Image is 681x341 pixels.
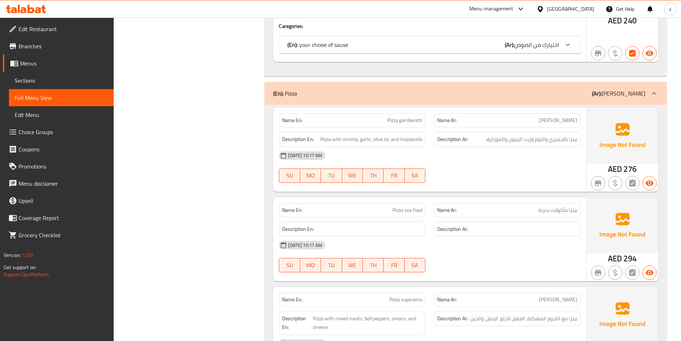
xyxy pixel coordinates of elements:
[3,158,114,175] a: Promotions
[538,206,577,214] span: بيتزا مأكولات بحرية
[3,55,114,72] a: Menus
[4,250,21,260] span: Version:
[22,250,33,260] span: 1.0.0
[300,258,321,272] button: MO
[386,260,401,271] span: FR
[273,89,297,98] p: Pizza
[486,135,577,144] span: بيتزا بالجمبري والثوم وزيت الزيتون والموزاريلا
[9,106,114,123] a: Edit Menu
[303,170,318,181] span: MO
[408,170,423,181] span: SA
[623,252,636,266] span: 294
[321,258,342,272] button: TU
[642,176,657,190] button: Available
[366,170,381,181] span: TH
[592,89,645,98] p: [PERSON_NAME]
[282,314,311,332] strong: Description En:
[587,108,658,164] img: Ae5nvW7+0k+MAAAAAElFTkSuQmCC
[265,82,667,105] div: (En): Pizza(Ar):[PERSON_NAME]
[282,135,314,144] strong: Description En:
[324,260,339,271] span: TU
[279,258,300,272] button: SU
[514,39,559,50] span: اختيارك من الصوص
[321,169,342,183] button: TU
[539,117,577,124] span: [PERSON_NAME]
[437,225,468,234] strong: Description Ar:
[608,14,622,28] span: AED
[608,176,622,190] button: Purchased item
[3,141,114,158] a: Coupons
[591,176,605,190] button: Not branch specific item
[15,93,108,102] span: Full Menu View
[342,258,363,272] button: WE
[19,25,108,33] span: Edit Restaurant
[3,123,114,141] a: Choice Groups
[19,179,108,188] span: Menu disclaimer
[282,206,302,214] strong: Name En:
[591,46,605,60] button: Not branch specific item
[437,135,468,144] strong: Description Ar:
[324,170,339,181] span: TU
[342,169,363,183] button: WE
[279,23,581,30] h4: Caregories:
[282,296,302,303] strong: Name En:
[4,270,49,279] a: Support.OpsPlatform
[539,296,577,303] span: [PERSON_NAME]
[279,36,581,53] div: (En): your choise of sause(Ar):اختيارك من الصوص
[623,14,636,28] span: 240
[389,296,422,303] span: Pizza superemo
[625,266,640,280] button: Not has choices
[384,169,404,183] button: FR
[4,263,36,272] span: Get support on:
[3,175,114,192] a: Menu disclaimer
[608,162,622,176] span: AED
[20,59,108,68] span: Menus
[608,266,622,280] button: Purchased item
[469,5,513,13] div: Menu-management
[19,231,108,239] span: Grocery Checklist
[19,162,108,171] span: Promotions
[437,314,468,323] strong: Description Ar:
[282,170,297,181] span: SU
[9,72,114,89] a: Sections
[282,260,297,271] span: SU
[279,169,300,183] button: SU
[408,260,423,271] span: SA
[393,206,422,214] span: Pizza sea food
[669,5,671,13] span: a
[384,258,404,272] button: FR
[642,266,657,280] button: Available
[282,225,314,234] strong: Description En:
[547,5,594,13] div: [GEOGRAPHIC_DATA]
[345,260,360,271] span: WE
[437,117,457,124] strong: Name Ar:
[3,192,114,209] a: Upsell
[19,196,108,205] span: Upsell
[300,169,321,183] button: MO
[387,117,422,124] span: Pizza gamberetti
[437,206,457,214] strong: Name Ar:
[625,46,640,60] button: Has choices
[313,314,422,332] span: Pizza with mixed meats, bell peppers, onions, and cheese
[282,117,302,124] strong: Name En:
[285,152,325,159] span: [DATE] 10:17 AM
[366,260,381,271] span: TH
[587,198,658,253] img: Ae5nvW7+0k+MAAAAAElFTkSuQmCC
[592,88,602,99] b: (Ar):
[386,170,401,181] span: FR
[15,111,108,119] span: Edit Menu
[273,88,283,99] b: (En):
[505,39,514,50] b: (Ar):
[19,42,108,50] span: Branches
[285,242,325,249] span: [DATE] 10:17 AM
[3,20,114,38] a: Edit Restaurant
[19,128,108,136] span: Choice Groups
[303,260,318,271] span: MO
[470,314,577,323] span: بيتزا مع اللحوم المشكلة، الفلفل الحلو، البصل، والجبن
[3,209,114,226] a: Coverage Report
[625,176,640,190] button: Not has choices
[3,226,114,244] a: Grocery Checklist
[437,296,457,303] strong: Name Ar:
[19,214,108,222] span: Coverage Report
[287,39,298,50] b: (En):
